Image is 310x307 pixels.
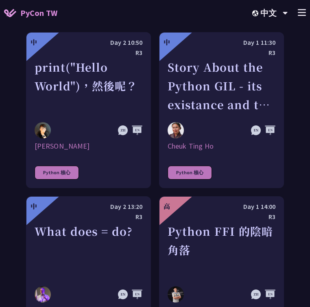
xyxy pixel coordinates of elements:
a: 中 Day 2 10:50 R3 print("Hello World")，然後呢？ 高見龍 [PERSON_NAME] Python 核心 [26,32,151,188]
div: Python FFI 的陰暗角落 [168,222,275,278]
div: Story About the Python GIL - its existance and the lack there of [168,58,275,114]
img: Home icon of PyCon TW 2025 [4,9,16,17]
div: Python 核心 [168,166,212,180]
img: Cheuk Ting Ho [168,122,184,138]
div: 中 [31,37,37,47]
div: 中 [164,37,170,47]
a: PyCon TW [4,3,57,23]
img: Reuven M. Lerner [35,286,51,304]
div: Cheuk Ting Ho [168,141,275,151]
div: 高 [164,202,170,211]
div: Python 核心 [35,166,79,180]
a: 中 Day 1 11:30 R3 Story About the Python GIL - its existance and the lack there of Cheuk Ting Ho C... [159,32,284,188]
div: [PERSON_NAME] [35,141,142,151]
div: Day 1 11:30 [168,37,275,48]
img: Locale Icon [252,10,260,16]
div: print("Hello World")，然後呢？ [35,58,142,114]
div: 中 [31,202,37,211]
div: Day 2 10:50 [35,37,142,48]
div: R3 [168,48,275,58]
img: scc [168,286,184,303]
div: R3 [168,212,275,222]
div: Day 1 14:00 [168,202,275,212]
div: Day 2 13:20 [35,202,142,212]
div: R3 [35,212,142,222]
div: What does = do? [35,222,142,278]
div: R3 [35,48,142,58]
img: 高見龍 [35,122,51,138]
span: PyCon TW [20,7,57,19]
